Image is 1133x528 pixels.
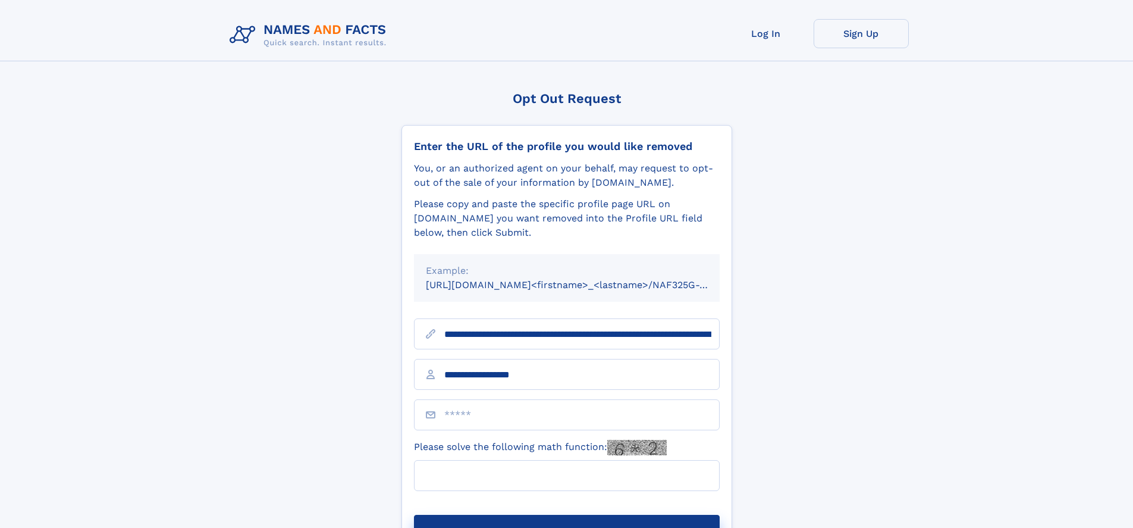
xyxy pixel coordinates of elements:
[426,264,708,278] div: Example:
[414,161,720,190] div: You, or an authorized agent on your behalf, may request to opt-out of the sale of your informatio...
[225,19,396,51] img: Logo Names and Facts
[426,279,742,290] small: [URL][DOMAIN_NAME]<firstname>_<lastname>/NAF325G-xxxxxxxx
[414,440,667,455] label: Please solve the following math function:
[414,197,720,240] div: Please copy and paste the specific profile page URL on [DOMAIN_NAME] you want removed into the Pr...
[814,19,909,48] a: Sign Up
[718,19,814,48] a: Log In
[401,91,732,106] div: Opt Out Request
[414,140,720,153] div: Enter the URL of the profile you would like removed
